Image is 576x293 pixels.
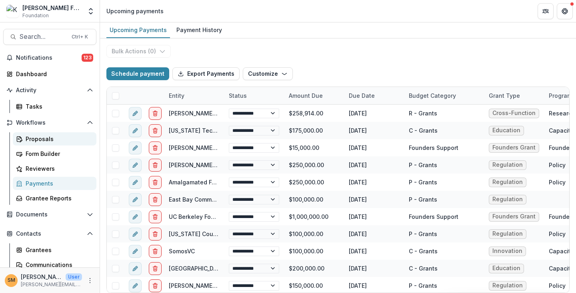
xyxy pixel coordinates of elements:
[16,55,82,61] span: Notifications
[85,276,95,285] button: More
[549,161,566,169] div: Policy
[344,260,404,277] div: [DATE]
[492,162,523,168] span: Regulation
[344,139,404,156] div: [DATE]
[66,273,82,281] p: User
[404,91,461,100] div: Budget Category
[409,143,458,152] div: Founders Support
[169,162,306,168] a: [PERSON_NAME] Foundation for Public Education
[82,54,93,62] span: 123
[404,87,484,104] div: Budget Category
[284,87,344,104] div: Amount Due
[106,7,164,15] div: Upcoming payments
[284,242,344,260] div: $100,000.00
[549,178,566,186] div: Policy
[409,126,438,135] div: C - Grants
[492,127,520,134] span: Education
[129,210,142,223] button: edit
[284,156,344,174] div: $250,000.00
[13,132,96,145] a: Proposals
[26,194,90,202] div: Grantee Reports
[484,87,544,104] div: Grant Type
[284,225,344,242] div: $100,000.00
[492,213,536,220] span: Founders Grant
[284,191,344,208] div: $100,000.00
[173,24,225,36] div: Payment History
[224,87,284,104] div: Status
[169,179,240,186] a: Amalgamated Foundation
[344,122,404,139] div: [DATE]
[13,162,96,175] a: Reviewers
[149,279,162,292] button: delete
[172,67,240,80] button: Export Payments
[26,179,90,188] div: Payments
[13,258,96,271] a: Communications
[85,3,96,19] button: Open entity switcher
[16,119,84,126] span: Workflows
[16,70,90,78] div: Dashboard
[169,282,286,289] a: [PERSON_NAME] University School of Law
[492,196,523,203] span: Regulation
[149,176,162,189] button: delete
[284,91,328,100] div: Amount Due
[129,245,142,258] button: edit
[3,29,96,45] button: Search...
[344,208,404,225] div: [DATE]
[243,67,293,80] button: Customize
[106,67,169,80] button: Schedule payment
[409,281,437,290] div: P - Grants
[8,278,15,283] div: Subina Mahal
[149,141,162,154] button: delete
[103,5,167,17] nav: breadcrumb
[26,135,90,143] div: Proposals
[21,281,82,288] p: [PERSON_NAME][EMAIL_ADDRESS][PERSON_NAME][DOMAIN_NAME]
[409,247,438,255] div: C - Grants
[6,5,19,18] img: Kapor Foundation
[3,67,96,81] a: Dashboard
[557,3,573,19] button: Get Help
[3,208,96,221] button: Open Documents
[22,4,82,12] div: [PERSON_NAME] Foundation
[492,144,536,151] span: Founders Grant
[492,230,523,237] span: Regulation
[344,105,404,122] div: [DATE]
[13,177,96,190] a: Payments
[13,243,96,257] a: Grantees
[129,193,142,206] button: edit
[284,208,344,225] div: $1,000,000.00
[129,262,142,275] button: edit
[344,156,404,174] div: [DATE]
[409,264,438,273] div: C - Grants
[538,3,554,19] button: Partners
[13,147,96,160] a: Form Builder
[3,116,96,129] button: Open Workflows
[16,87,84,94] span: Activity
[169,230,304,237] a: [US_STATE] Council On Science And Technology
[26,102,90,111] div: Tasks
[129,228,142,240] button: edit
[484,91,525,100] div: Grant Type
[129,176,142,189] button: edit
[169,144,356,151] a: [PERSON_NAME] Center for African and African American Research
[129,107,142,120] button: edit
[492,248,522,255] span: Innovation
[164,87,224,104] div: Entity
[284,105,344,122] div: $258,914.00
[149,228,162,240] button: delete
[169,265,226,272] a: [GEOGRAPHIC_DATA]
[549,281,566,290] div: Policy
[16,230,84,237] span: Contacts
[169,196,259,203] a: East Bay Community Foundation
[409,212,458,221] div: Founders Support
[70,32,90,41] div: Ctrl + K
[344,87,404,104] div: Due Date
[169,110,248,117] a: [PERSON_NAME] Foundation
[284,174,344,191] div: $250,000.00
[169,248,195,255] a: SomosVC
[3,84,96,97] button: Open Activity
[26,261,90,269] div: Communications
[344,174,404,191] div: [DATE]
[549,109,575,117] div: Research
